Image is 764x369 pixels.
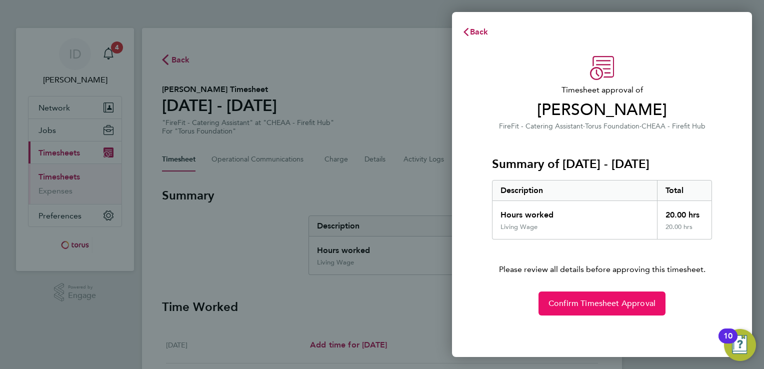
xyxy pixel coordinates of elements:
p: Please review all details before approving this timesheet. [480,239,724,275]
span: Confirm Timesheet Approval [548,298,655,308]
div: 10 [723,336,732,349]
span: CHEAA - Firefit Hub [641,122,705,130]
span: Torus Foundation [585,122,639,130]
div: Description [492,180,657,200]
div: Total [657,180,712,200]
div: 20.00 hrs [657,201,712,223]
span: Back [470,27,488,36]
span: [PERSON_NAME] [492,100,712,120]
span: FireFit - Catering Assistant [499,122,583,130]
button: Back [452,22,498,42]
button: Confirm Timesheet Approval [538,291,665,315]
button: Open Resource Center, 10 new notifications [724,329,756,361]
h3: Summary of [DATE] - [DATE] [492,156,712,172]
div: Hours worked [492,201,657,223]
div: Living Wage [500,223,537,231]
span: Timesheet approval of [492,84,712,96]
div: 20.00 hrs [657,223,712,239]
span: · [583,122,585,130]
div: Summary of 15 - 21 Sep 2025 [492,180,712,239]
span: · [639,122,641,130]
